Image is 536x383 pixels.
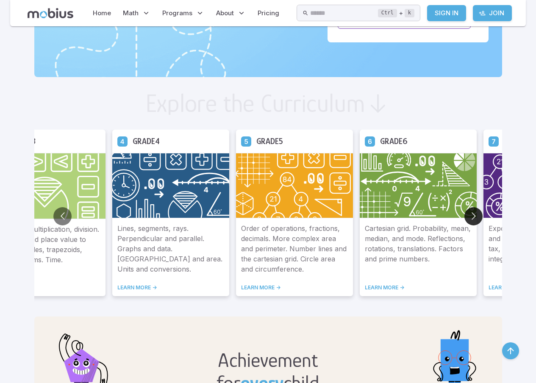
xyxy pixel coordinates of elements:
[217,349,319,372] h2: Achievement
[53,207,72,225] button: Go to previous slide
[90,3,114,23] a: Home
[380,135,408,148] h5: Grade 6
[112,153,229,218] img: Grade 4
[241,136,251,146] a: Grade 5
[489,136,499,146] a: Grade 7
[473,5,512,21] a: Join
[117,136,128,146] a: Grade 4
[256,135,283,148] h5: Grade 5
[427,5,466,21] a: Sign In
[405,9,414,17] kbd: k
[117,223,224,274] p: Lines, segments, rays. Perpendicular and parallel. Graphs and data. [GEOGRAPHIC_DATA] and area. U...
[255,3,282,23] a: Pricing
[464,207,483,225] button: Go to next slide
[9,135,36,148] h5: Grade 3
[378,9,397,17] kbd: Ctrl
[162,8,192,18] span: Programs
[360,153,477,218] img: Grade 6
[241,284,348,291] a: LEARN MORE ->
[145,91,365,116] h2: Explore the Curriculum
[236,153,353,218] img: Grade 5
[378,8,414,18] div: +
[365,223,472,274] p: Cartesian grid. Probability, mean, median, and mode. Reflections, rotations, translations. Factor...
[365,136,375,146] a: Grade 6
[117,284,224,291] a: LEARN MORE ->
[241,223,348,274] p: Order of operations, fractions, decimals. More complex area and perimeter. Number lines and the c...
[365,284,472,291] a: LEARN MORE ->
[123,8,139,18] span: Math
[133,135,160,148] h5: Grade 4
[216,8,234,18] span: About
